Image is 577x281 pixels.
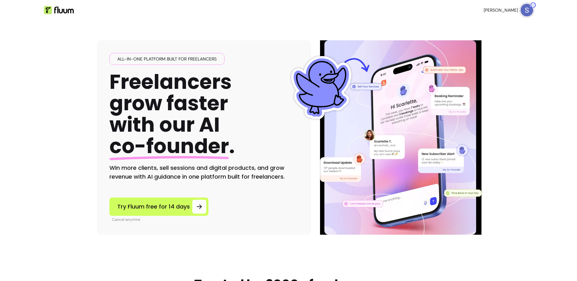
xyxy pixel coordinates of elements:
h2: Win more clients, sell sessions and digital products, and grow revenue with AI guidance in one pl... [109,163,299,181]
span: co-founder [109,132,229,160]
p: Cancel anytime [112,217,208,222]
img: Fluum Duck sticker [290,56,353,119]
h1: Freelancers grow faster with our AI . [109,71,235,157]
img: avatar [521,4,533,16]
span: [PERSON_NAME] [484,7,518,13]
span: Try Fluum free for 14 days [117,202,190,211]
img: Hero [321,40,480,235]
button: avatar[PERSON_NAME] [484,4,533,16]
img: Fluum Logo [44,6,74,14]
span: All-in-one platform built for freelancers [115,56,219,62]
a: Try Fluum free for 14 days [109,198,208,216]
